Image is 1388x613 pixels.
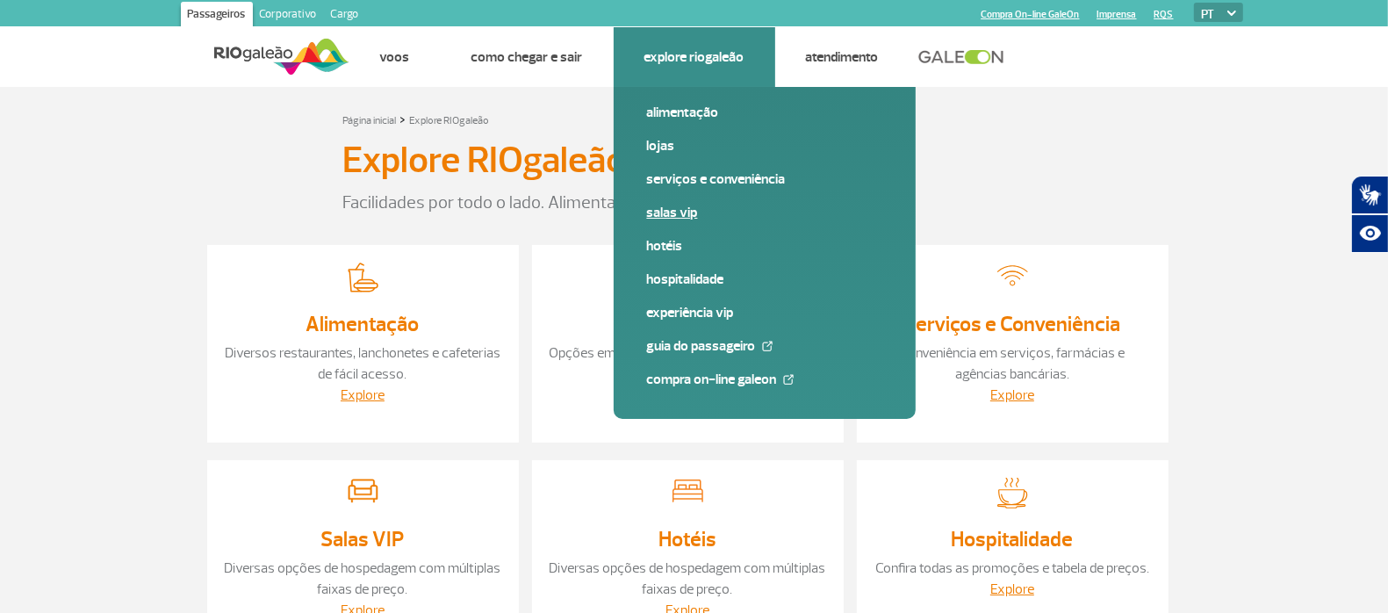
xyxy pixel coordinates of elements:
a: RQS [1154,9,1174,20]
a: Explore [341,386,385,404]
a: Diversos restaurantes, lanchonetes e cafeterias de fácil acesso. [225,344,500,383]
a: Opções em vestuário, acessórios, eletrônicos e muito mais. [550,344,826,383]
a: Serviços e Conveniência [647,169,882,189]
a: Guia do Passageiro [647,336,882,356]
p: Facilidades por todo o lado. Alimentação, conveniência e serviços. [343,190,1046,216]
a: Explore RIOgaleão [644,48,744,66]
a: Explore RIOgaleão [410,114,490,127]
img: External Link Icon [783,374,794,385]
a: Voos [380,48,410,66]
a: Explore [990,386,1034,404]
div: Plugin de acessibilidade da Hand Talk. [1351,176,1388,253]
a: Alimentação [647,103,882,122]
a: Passageiros [181,2,253,30]
a: Hotéis [647,236,882,256]
a: Imprensa [1097,9,1137,20]
a: Conveniência em serviços, farmácias e agências bancárias. [900,344,1125,383]
a: Experiência VIP [647,303,882,322]
a: Diversas opções de hospedagem com múltiplas faixas de preço. [225,559,501,598]
a: Corporativo [253,2,324,30]
a: Confira todas as promoções e tabela de preços. [875,559,1149,577]
a: Hospitalidade [647,270,882,289]
a: Alimentação [306,311,420,337]
a: Cargo [324,2,366,30]
button: Abrir recursos assistivos. [1351,214,1388,253]
a: > [400,109,406,129]
a: Lojas [647,136,882,155]
button: Abrir tradutor de língua de sinais. [1351,176,1388,214]
a: Hospitalidade [952,526,1074,552]
a: Compra On-line GaleOn [647,370,882,389]
img: External Link Icon [762,341,773,351]
h3: Explore RIOgaleão [343,139,627,183]
a: Como chegar e sair [471,48,583,66]
a: Hotéis [658,526,716,552]
a: Compra On-line GaleOn [982,9,1080,20]
a: Diversas opções de hospedagem com múltiplas faixas de preço. [550,559,826,598]
a: Explore [990,581,1034,598]
a: Serviços e Conveniência [904,311,1121,337]
a: Atendimento [806,48,879,66]
a: Salas VIP [321,526,405,552]
a: Salas VIP [647,203,882,222]
a: Página inicial [343,114,397,127]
